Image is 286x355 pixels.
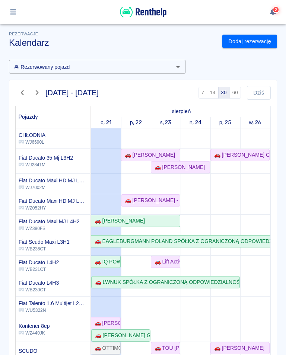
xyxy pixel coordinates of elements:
button: 2 [266,6,280,18]
p: WB236CT [19,246,70,252]
div: 🚗 IQ POWER [PERSON_NAME] - [PERSON_NAME] [92,258,120,266]
button: 30 dni [218,87,230,99]
img: Renthelp logo [120,6,166,18]
div: 🚗 [PERSON_NAME] [92,217,145,225]
h6: Kontener 8ep [19,322,50,330]
p: WB230CT [19,287,59,293]
h3: Kalendarz [9,38,216,48]
button: Dziś [247,86,271,100]
p: WJ2841M [19,161,73,168]
a: 23 sierpnia 2025 [158,117,174,128]
input: Wyszukaj i wybierz pojazdy... [11,62,171,71]
p: WB231CT [19,266,59,273]
p: WJ7002M [19,184,87,191]
h6: SCUDO [19,347,45,355]
h6: Fiat Ducato 35 Mj L3H2 [19,154,73,161]
div: 🚗 [PERSON_NAME] [211,344,264,352]
a: 26 sierpnia 2025 [247,117,263,128]
a: 24 sierpnia 2025 [188,117,203,128]
div: 🚗 OTTIMO APPS SPÓŁKA Z OGRANICZONĄ ODPOWIEDZIALNOŚCIĄ - [PERSON_NAME] [92,344,120,352]
a: Renthelp logo [120,13,166,20]
div: 🚗 TOU [PERSON_NAME] - [PERSON_NAME] [152,344,179,352]
p: WZ380FS [19,225,80,232]
a: 21 sierpnia 2025 [170,106,193,117]
span: Pojazdy [19,114,38,120]
div: 🚗 [PERSON_NAME] GASTRONOMY - [PERSON_NAME] [211,151,269,159]
div: 🚗 [PERSON_NAME] - [PERSON_NAME] [122,196,179,204]
div: 🚗 [PERSON_NAME] [152,163,205,171]
h6: Fiat Ducato L4H3 [19,279,59,287]
button: Otwórz [173,62,183,72]
p: WU5322N [19,307,87,314]
h4: [DATE] - [DATE] [45,88,99,97]
div: 🚗 [PERSON_NAME] [122,151,175,159]
div: 🚗 [PERSON_NAME] [92,319,120,327]
h6: Fiat Ducato L4H2 [19,259,59,266]
h6: Fiat Ducato Maxi HD MJ L4H2 [19,177,87,184]
h6: Fiat Ducato Maxi MJ L4H2 [19,218,80,225]
h6: Fiat Ducato Maxi HD MJ L4H2 [19,197,87,205]
h6: Fiat Scudo Maxi L3H1 [19,238,70,246]
button: 14 dni [207,87,218,99]
p: WZ052HY [19,205,87,211]
h6: CHŁODNIA [19,131,45,139]
button: 7 dni [198,87,207,99]
a: 21 sierpnia 2025 [99,117,113,128]
p: WZ440JK [19,330,50,336]
span: 2 [274,8,278,12]
span: Rezerwacje [9,32,38,36]
h6: Fiat Talento 1.6 Multijet L2H1 Base [19,300,87,307]
a: 25 sierpnia 2025 [217,117,233,128]
button: 60 dni [229,87,241,99]
div: 🚗 [PERSON_NAME] GO - TRANS - [PERSON_NAME] [92,332,150,339]
p: WJ6690L [19,139,45,145]
div: 🚗 Lift Active [PERSON_NAME] - [PERSON_NAME] [152,258,179,266]
div: 🚗 LWNUK SPÓŁKA Z OGRANICZONĄ ODPOWIEDZIALNOŚCIĄ - [PERSON_NAME] [92,278,239,286]
a: Dodaj rezerwację [222,35,277,48]
a: 22 sierpnia 2025 [128,117,144,128]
